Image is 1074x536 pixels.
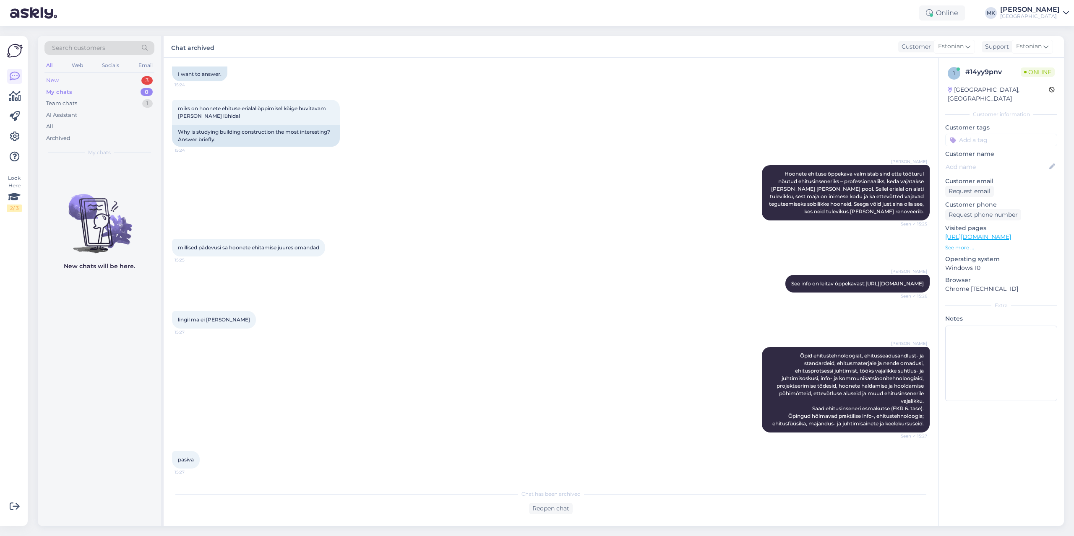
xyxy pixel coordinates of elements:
a: [URL][DOMAIN_NAME] [945,233,1011,241]
span: 15:25 [175,257,206,263]
div: Web [70,60,85,71]
div: Request phone number [945,209,1021,220]
span: [PERSON_NAME] [891,268,927,274]
span: Chat has been archived [521,490,581,498]
div: Support [982,42,1009,51]
div: Socials [100,60,121,71]
div: AI Assistant [46,111,77,119]
div: Customer [898,42,931,51]
div: Email [137,60,154,71]
div: Reopen chat [529,503,573,514]
div: 1 [142,99,153,108]
p: Operating system [945,255,1057,264]
div: [GEOGRAPHIC_DATA], [GEOGRAPHIC_DATA] [948,85,1049,103]
div: Online [919,5,965,21]
div: All [44,60,54,71]
input: Add a tag [945,134,1057,146]
span: See info on leitav õppekavast: [791,280,924,287]
span: [PERSON_NAME] [891,158,927,165]
span: 15:24 [175,82,206,88]
div: Extra [945,302,1057,309]
p: Customer tags [945,123,1057,132]
div: [GEOGRAPHIC_DATA] [1000,13,1060,20]
p: Notes [945,314,1057,323]
div: [PERSON_NAME] [1000,6,1060,13]
span: 15:27 [175,469,206,475]
span: Estonian [1016,42,1042,51]
div: 3 [141,76,153,85]
p: Customer email [945,177,1057,186]
div: New [46,76,59,85]
div: Customer information [945,111,1057,118]
span: Online [1021,67,1055,77]
p: See more ... [945,244,1057,251]
img: No chats [38,179,161,254]
span: My chats [88,149,111,156]
label: Chat archived [171,41,214,52]
span: 1 [953,70,955,76]
span: Estonian [938,42,964,51]
div: Request email [945,186,994,197]
span: pasiva [178,456,194,463]
span: 15:27 [175,329,206,335]
div: I want to answer. [172,67,227,81]
div: Why is studying building construction the most interesting? Answer briefly. [172,125,340,147]
div: MK [985,7,997,19]
p: Chrome [TECHNICAL_ID] [945,285,1057,293]
span: Hoonete ehituse õppekava valmistab sind ette tööturul nõutud ehitusinseneriks – professionaaliks,... [769,171,925,215]
div: My chats [46,88,72,96]
a: [URL][DOMAIN_NAME] [865,280,924,287]
div: Look Here [7,174,22,212]
div: 0 [141,88,153,96]
span: 15:24 [175,147,206,153]
div: All [46,122,53,131]
span: Search customers [52,44,105,52]
div: # 14yy9pnv [965,67,1021,77]
span: millised pädevusi sa hoonete ehitamise juures omandad [178,244,319,251]
span: Õpid ehitustehnoloogiat, ehitusseadusandlust- ja standardeid, ehitusmaterjale ja nende omadusi, e... [772,352,925,427]
p: Windows 10 [945,264,1057,272]
p: Browser [945,276,1057,285]
img: Askly Logo [7,43,23,59]
span: Seen ✓ 15:27 [896,433,927,439]
span: miks on hoonete ehituse erialal õppimisel kõige huvitavam [PERSON_NAME] lühidal [178,105,327,119]
span: Seen ✓ 15:26 [896,293,927,299]
div: Team chats [46,99,77,108]
div: Archived [46,134,70,142]
p: Visited pages [945,224,1057,233]
span: Seen ✓ 15:25 [896,221,927,227]
span: lingil ma ei [PERSON_NAME] [178,316,250,323]
p: Customer name [945,150,1057,158]
p: New chats will be here. [64,262,135,271]
input: Add name [946,162,1048,171]
span: [PERSON_NAME] [891,340,927,347]
p: Customer phone [945,200,1057,209]
div: 2 / 3 [7,205,22,212]
a: [PERSON_NAME][GEOGRAPHIC_DATA] [1000,6,1069,20]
